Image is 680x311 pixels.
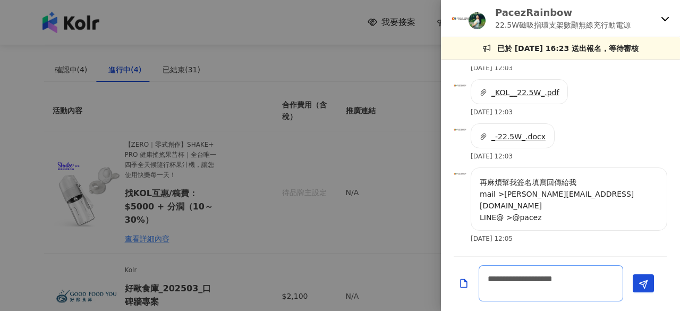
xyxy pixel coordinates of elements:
[480,88,559,97] a: paper-clip_KOL__22.5W_.pdf
[491,88,559,97] span: _KOL__22.5W_.pdf
[480,89,487,96] span: paper-clip
[458,274,469,293] button: Add a file
[469,12,486,29] img: KOL Avatar
[480,132,546,141] a: paper-clip_-22.5W_.docx
[471,235,513,242] p: [DATE] 12:05
[633,274,654,292] button: Send
[454,123,466,136] img: KOL Avatar
[497,43,639,54] p: 已於 [DATE] 16:23 送出報名，等待審核
[454,79,466,92] img: KOL Avatar
[495,6,631,19] p: PacezRainbow
[491,132,546,141] span: _-22.5W_.docx
[471,153,513,160] p: [DATE] 12:03
[471,108,513,116] p: [DATE] 12:03
[480,176,658,223] p: 再麻煩幫我簽名填寫回傳給我 mail >[PERSON_NAME][EMAIL_ADDRESS][DOMAIN_NAME] LINE@ >@pacez
[495,19,631,31] p: 22.5W磁吸指環支架數顯無線充行動電源
[454,167,466,180] img: KOL Avatar
[471,64,513,72] p: [DATE] 12:03
[452,8,473,29] img: KOL Avatar
[480,133,487,140] span: paper-clip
